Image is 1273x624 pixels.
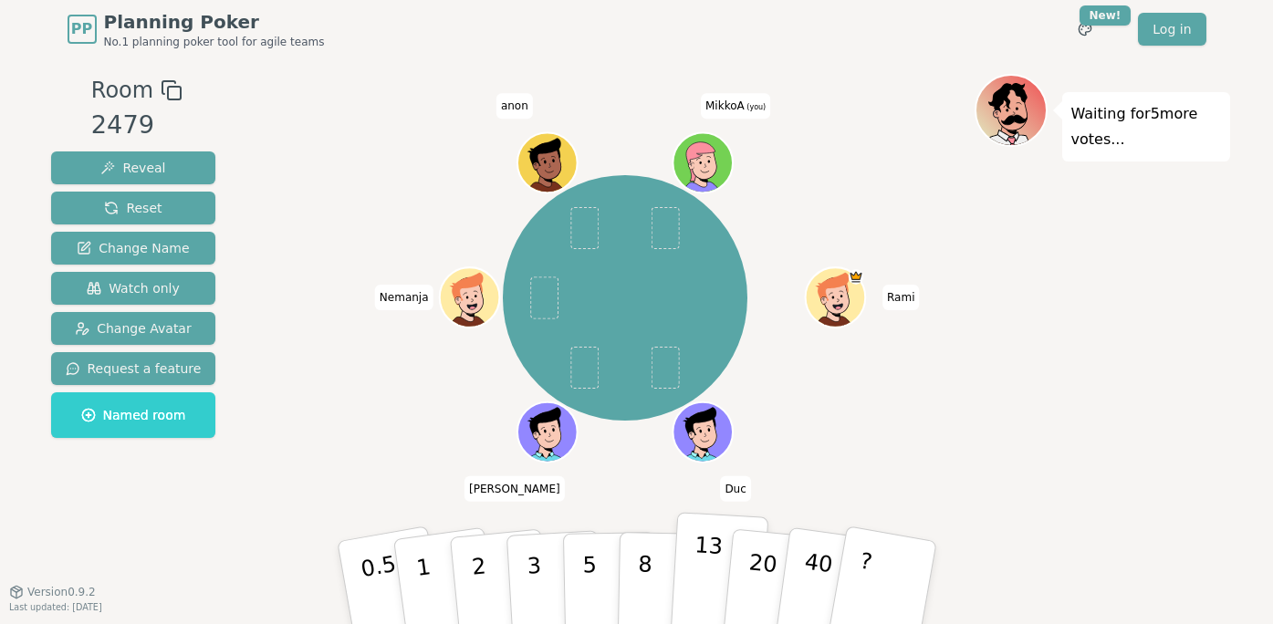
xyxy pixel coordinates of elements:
p: Waiting for 5 more votes... [1071,101,1221,152]
span: No.1 planning poker tool for agile teams [104,35,325,49]
button: Request a feature [51,352,216,385]
span: Click to change your name [464,476,565,502]
span: Named room [81,406,186,424]
a: Log in [1138,13,1205,46]
div: New! [1080,5,1132,26]
span: Click to change your name [882,285,919,310]
span: Rami is the host [849,270,863,285]
span: Version 0.9.2 [27,585,96,599]
span: Reveal [100,159,165,177]
button: Change Name [51,232,216,265]
span: Click to change your name [701,94,770,120]
span: Last updated: [DATE] [9,602,102,612]
span: Change Avatar [75,319,192,338]
span: Reset [104,199,162,217]
span: Click to change your name [720,476,750,502]
button: Click to change your avatar [674,135,731,192]
button: New! [1069,13,1101,46]
span: Request a feature [66,359,202,378]
button: Watch only [51,272,216,305]
button: Version0.9.2 [9,585,96,599]
span: Room [91,74,153,107]
span: Click to change your name [496,94,533,120]
button: Reveal [51,151,216,184]
span: Planning Poker [104,9,325,35]
span: (you) [745,104,767,112]
div: 2479 [91,107,183,144]
button: Named room [51,392,216,438]
a: PPPlanning PokerNo.1 planning poker tool for agile teams [68,9,325,49]
span: Click to change your name [375,285,433,310]
button: Reset [51,192,216,224]
span: PP [71,18,92,40]
button: Change Avatar [51,312,216,345]
span: Watch only [87,279,180,297]
span: Change Name [77,239,189,257]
